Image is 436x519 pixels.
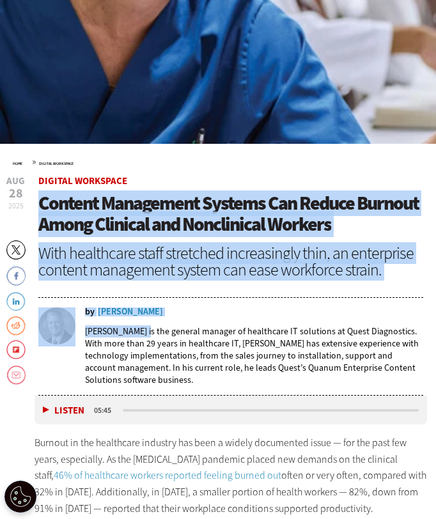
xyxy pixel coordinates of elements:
div: » [13,157,423,167]
div: media player [35,396,427,424]
div: Cookie Settings [4,481,36,513]
button: Listen [43,406,84,415]
a: Digital Workspace [38,174,127,187]
p: Burnout in the healthcare industry has been a widely documented issue — for the past few years, e... [35,435,427,516]
a: [PERSON_NAME] [98,307,163,316]
span: 2025 [8,201,24,211]
span: 28 [6,187,25,200]
button: Open Preferences [4,481,36,513]
span: Content Management Systems Can Reduce Burnout Among Clinical and Nonclinical Workers [38,190,419,237]
p: [PERSON_NAME] is the general manager of healthcare IT solutions at Quest Diagnostics. With more t... [85,325,423,386]
a: Home [13,161,22,166]
div: duration [92,405,121,416]
img: Jeff Lusby [38,307,75,345]
a: 46% of healthcare workers reported feeling burned out [54,469,281,482]
div: With healthcare staff stretched increasingly thin, an enterprise content management system can ea... [38,245,423,278]
span: by [85,307,95,316]
a: Digital Workspace [39,161,74,166]
span: Aug [6,176,25,186]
